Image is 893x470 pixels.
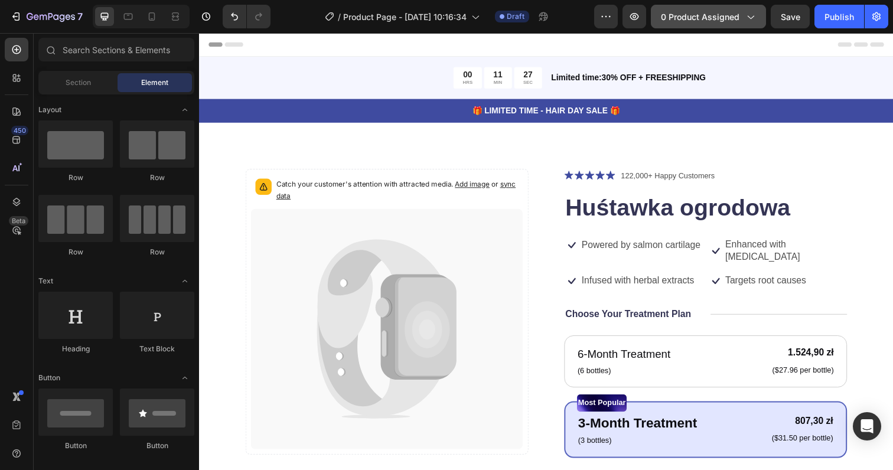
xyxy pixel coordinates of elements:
[771,5,810,28] button: Save
[661,11,739,23] span: 0 product assigned
[386,320,481,337] p: 6-Month Treatment
[360,40,708,52] p: Limited time:30% OFF + FREESHIPPING
[387,388,509,409] p: 3-Month Treatment
[814,5,864,28] button: Publish
[199,33,893,470] iframe: Design area
[343,11,467,23] span: Product Page - [DATE] 10:16:34
[175,100,194,119] span: Toggle open
[651,5,766,28] button: 0 product assigned
[38,373,60,383] span: Button
[38,440,113,451] div: Button
[141,77,168,88] span: Element
[5,5,88,28] button: 7
[38,344,113,354] div: Heading
[331,37,341,48] div: 27
[584,319,649,334] div: 1.524,90 zł
[537,247,620,259] p: Targets root causes
[120,172,194,183] div: Row
[120,440,194,451] div: Button
[390,247,506,259] p: Infused with herbal extracts
[120,247,194,257] div: Row
[38,105,61,115] span: Layout
[374,281,502,293] p: Choose Your Treatment Plan
[431,140,526,152] p: 122,000+ Happy Customers
[387,370,435,386] p: Most Popular
[11,126,28,135] div: 450
[269,48,279,54] p: HRS
[390,211,511,223] p: Powered by salmon cartilage
[824,11,854,23] div: Publish
[77,9,83,24] p: 7
[585,409,647,419] p: ($31.50 per bottle)
[38,38,194,61] input: Search Sections & Elements
[1,73,708,86] p: 🎁 LIMITED TIME - HAIR DAY SALE 🎁
[79,150,323,171] span: or
[120,344,194,354] div: Text Block
[338,11,341,23] span: /
[223,5,270,28] div: Undo/Redo
[175,272,194,291] span: Toggle open
[537,210,661,235] p: Enhanced with [MEDICAL_DATA]
[781,12,800,22] span: Save
[301,48,310,54] p: MIN
[331,48,341,54] p: SEC
[373,162,661,195] h1: Huśtawka ogrodowa
[9,216,28,226] div: Beta
[79,149,326,172] p: Catch your customer's attention with attracted media.
[584,389,648,404] div: 807,30 zł
[38,276,53,286] span: Text
[79,150,323,171] span: sync data
[66,77,91,88] span: Section
[38,247,113,257] div: Row
[853,412,881,440] div: Open Intercom Messenger
[386,339,481,351] p: (6 bottles)
[387,410,509,422] p: (3 bottles)
[38,172,113,183] div: Row
[301,37,310,48] div: 11
[507,11,524,22] span: Draft
[175,368,194,387] span: Toggle open
[269,37,279,48] div: 00
[261,150,296,159] span: Add image
[585,340,648,350] p: ($27.96 per bottle)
